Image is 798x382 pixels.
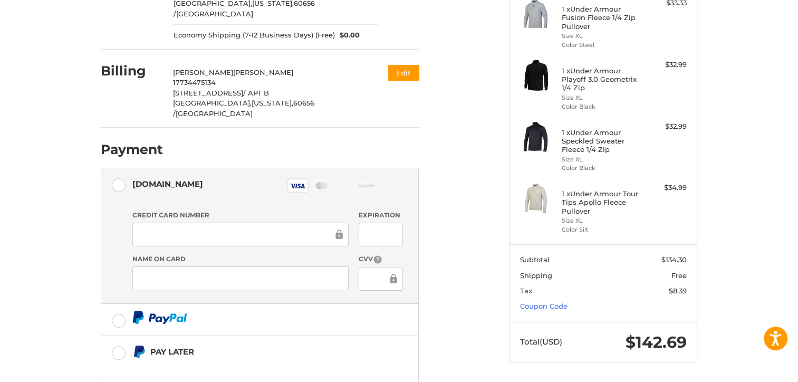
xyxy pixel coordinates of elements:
[520,286,532,295] span: Tax
[150,343,352,360] div: Pay Later
[562,155,642,164] li: Size XL
[132,175,203,193] div: [DOMAIN_NAME]
[562,128,642,154] h4: 1 x Under Armour Speckled Sweater Fleece 1/4 Zip
[359,254,402,264] label: CVV
[520,337,562,347] span: Total (USD)
[520,302,568,310] a: Coupon Code
[173,99,314,118] span: 60656 /
[359,211,402,220] label: Expiration
[669,286,687,295] span: $8.39
[661,255,687,264] span: $134.30
[101,141,163,158] h2: Payment
[562,225,642,234] li: Color Silt
[645,183,687,193] div: $34.99
[645,60,687,70] div: $32.99
[132,311,187,324] img: PayPal icon
[562,189,642,215] h4: 1 x Under Armour Tour Tips Apollo Fleece Pullover
[176,109,253,118] span: [GEOGRAPHIC_DATA]
[562,41,642,50] li: Color Steel
[132,363,353,372] iframe: PayPal Message 1
[626,332,687,352] span: $142.69
[562,32,642,41] li: Size XL
[173,68,233,77] span: [PERSON_NAME]
[335,30,360,41] span: $0.00
[562,164,642,173] li: Color Black
[132,345,146,358] img: Pay Later icon
[562,102,642,111] li: Color Black
[101,63,162,79] h2: Billing
[520,255,550,264] span: Subtotal
[132,211,349,220] label: Credit Card Number
[562,5,642,31] h4: 1 x Under Armour Fusion Fleece 1/4 Zip Pullover
[562,66,642,92] h4: 1 x Under Armour Playoff 3.0 Geometrix 1/4 Zip
[173,99,252,107] span: [GEOGRAPHIC_DATA],
[233,68,293,77] span: [PERSON_NAME]
[671,271,687,280] span: Free
[520,271,552,280] span: Shipping
[132,254,349,264] label: Name on Card
[645,121,687,132] div: $32.99
[388,65,419,80] button: Edit
[173,89,243,97] span: [STREET_ADDRESS]
[176,9,253,18] span: [GEOGRAPHIC_DATA]
[173,78,216,87] span: 17734475134
[562,93,642,102] li: Size XL
[252,99,293,107] span: [US_STATE],
[174,30,335,41] span: Economy Shipping (7-12 Business Days) (Free)
[562,216,642,225] li: Size XL
[243,89,269,97] span: / APT B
